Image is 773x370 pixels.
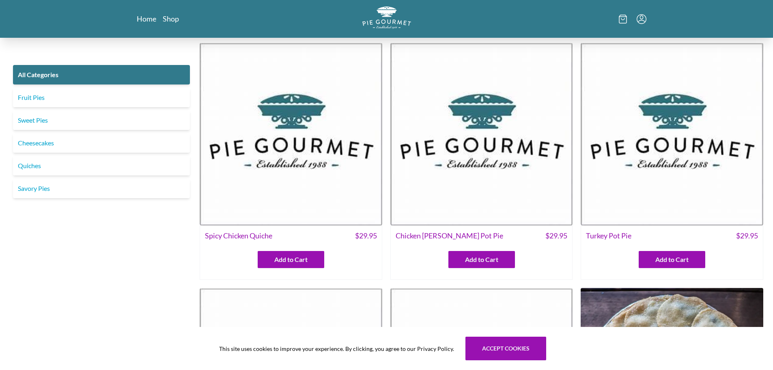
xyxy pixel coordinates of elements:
[581,43,763,225] img: Turkey Pot Pie
[258,251,324,268] button: Add to Cart
[465,337,546,360] button: Accept cookies
[13,110,190,130] a: Sweet Pies
[362,6,411,31] a: Logo
[274,255,308,264] span: Add to Cart
[219,344,454,353] span: This site uses cookies to improve your experience. By clicking, you agree to our Privacy Policy.
[137,14,156,24] a: Home
[163,14,179,24] a: Shop
[200,43,382,225] img: Spicy Chicken Quiche
[586,230,631,241] span: Turkey Pot Pie
[639,251,705,268] button: Add to Cart
[205,230,272,241] span: Spicy Chicken Quiche
[655,255,689,264] span: Add to Cart
[545,230,567,241] span: $ 29.95
[637,14,646,24] button: Menu
[362,6,411,29] img: logo
[13,88,190,107] a: Fruit Pies
[736,230,758,241] span: $ 29.95
[13,133,190,153] a: Cheesecakes
[13,179,190,198] a: Savory Pies
[13,65,190,84] a: All Categories
[396,230,503,241] span: Chicken [PERSON_NAME] Pot Pie
[390,43,573,225] img: Chicken Curry Pot Pie
[355,230,377,241] span: $ 29.95
[13,156,190,175] a: Quiches
[448,251,515,268] button: Add to Cart
[465,255,498,264] span: Add to Cart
